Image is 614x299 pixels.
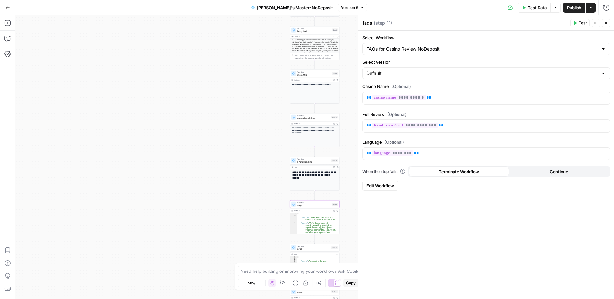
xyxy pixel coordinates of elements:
span: Edit Workflow [366,182,394,189]
span: Copy [346,280,356,286]
label: Full Review [362,111,610,117]
span: Workflow [297,201,330,204]
span: meta_title [297,73,331,76]
div: 2 [290,258,297,260]
label: Select Workflow [362,35,610,41]
span: Continue [550,168,568,175]
span: Workflow [297,158,330,160]
span: (Optional) [391,83,411,90]
g: Edge from step_11 to step_12 [314,234,315,244]
div: 3 [290,260,297,262]
span: Toggle code folding, rows 2 through 5 [295,215,297,217]
span: Toggle code folding, rows 1 through 22 [295,213,297,215]
g: Edge from step_8 to step_9 [314,60,315,69]
g: Edge from step_10 to step_18 [314,147,315,157]
div: WorkflowfaqsStep 11Output[ { "question":"Does Rooli Casino offer a no-deposit bonus or a welcome ... [290,200,340,234]
span: Terminate Workflow [439,168,479,175]
span: Copy the output [300,57,312,59]
div: Output [294,209,331,212]
span: Test [579,20,587,26]
span: [PERSON_NAME]'s Master: NoDeposit [257,4,333,11]
input: FAQs for Casino Review NoDeposit [366,46,598,52]
button: Continue [509,166,609,177]
span: pros [297,247,330,250]
span: Test Data [528,4,547,11]
g: Edge from step_18 to step_11 [314,191,315,200]
span: 50% [248,280,255,286]
span: ( step_11 ) [374,20,392,26]
div: 1 [290,256,297,258]
span: (Optional) [387,111,407,117]
div: Output [294,253,331,255]
label: Language [362,139,610,145]
span: Workflow [297,114,330,117]
div: Output [294,122,331,125]
label: Casino Name [362,83,610,90]
div: 1 [290,213,297,215]
span: Version 6 [341,5,358,11]
div: WorkflowprosStep 12Output[ { "record":"Licensed by Curaçao" }, { "record":"Over 2,500 games avail... [290,244,340,278]
div: 4 [290,262,297,264]
span: Workflow [297,27,331,30]
span: meta_description [297,117,330,120]
span: Toggle code folding, rows 2 through 4 [295,258,297,260]
span: (Optional) [384,139,404,145]
input: Default [366,70,598,77]
div: Step 9 [332,72,338,75]
button: Publish [563,3,585,13]
button: Test Data [518,3,550,13]
div: 3 [290,217,297,222]
div: Output [294,166,331,168]
div: 4 [290,222,297,242]
div: Step 12 [331,246,338,249]
label: Select Version [362,59,610,65]
div: Step 10 [331,116,338,118]
span: faqs [297,204,330,207]
span: Publish [567,4,581,11]
span: Workflow [297,245,330,247]
span: FAQs Headline [297,160,330,163]
div: Output [294,296,331,299]
g: Edge from step_9 to step_10 [314,104,315,113]
span: body_text [297,29,331,33]
button: Test [570,19,590,27]
textarea: faqs [363,20,372,26]
div: Step 8 [332,28,338,31]
span: Toggle code folding, rows 1 through 32 [295,256,297,258]
div: Step 18 [331,159,338,162]
div: Step 13 [331,290,338,293]
button: Copy [343,279,358,287]
button: [PERSON_NAME]'s Master: NoDeposit [247,3,337,13]
div: 2 [290,215,297,217]
a: When the step fails: [362,169,405,174]
div: Output [294,79,331,81]
div: Step 11 [332,203,338,206]
a: Edit Workflow [362,181,398,191]
div: This output is too large & has been abbreviated for review. to view the full content. [294,54,338,59]
button: Version 6 [338,4,367,12]
div: Output [294,35,331,38]
div: Workflowbody_textStep 8Output<!-- wp:heading {"level":2,"className":"wp-block-heading"} --> <h2 c... [290,26,340,60]
g: Edge from step_3 to step_8 [314,17,315,26]
span: Workflow [297,71,331,73]
span: cons [297,291,330,294]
